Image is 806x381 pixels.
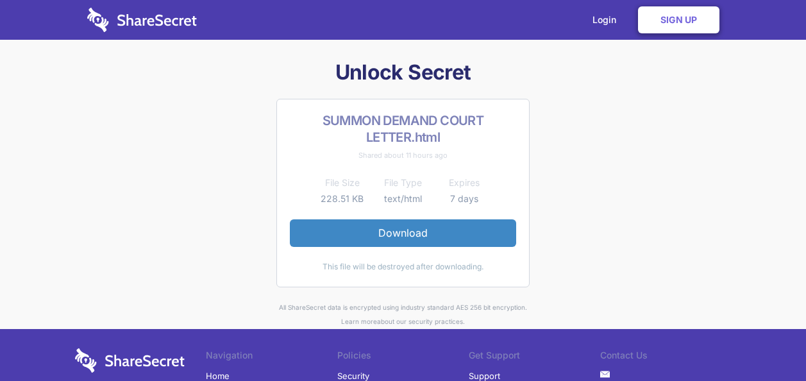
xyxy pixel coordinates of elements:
div: Shared about 11 hours ago [290,148,516,162]
td: 7 days [433,191,494,207]
li: Policies [337,348,469,366]
li: Navigation [206,348,337,366]
div: This file will be destroyed after downloading. [290,260,516,274]
h2: SUMMON DEMAND COURT LETTER.html [290,112,516,146]
div: All ShareSecret data is encrypted using industry standard AES 256 bit encryption. about our secur... [75,300,732,329]
th: File Size [312,175,373,190]
h1: Unlock Secret [75,59,732,86]
th: Expires [433,175,494,190]
td: text/html [373,191,433,207]
td: 228.51 KB [312,191,373,207]
a: Download [290,219,516,246]
img: logo-wordmark-white-trans-d4663122ce5f474addd5e946df7df03e33cb6a1c49d2221995e7729f52c070b2.svg [75,348,185,373]
img: logo-wordmark-white-trans-d4663122ce5f474addd5e946df7df03e33cb6a1c49d2221995e7729f52c070b2.svg [87,8,197,32]
th: File Type [373,175,433,190]
li: Get Support [469,348,600,366]
a: Learn more [341,317,377,325]
a: Sign Up [638,6,719,33]
li: Contact Us [600,348,732,366]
